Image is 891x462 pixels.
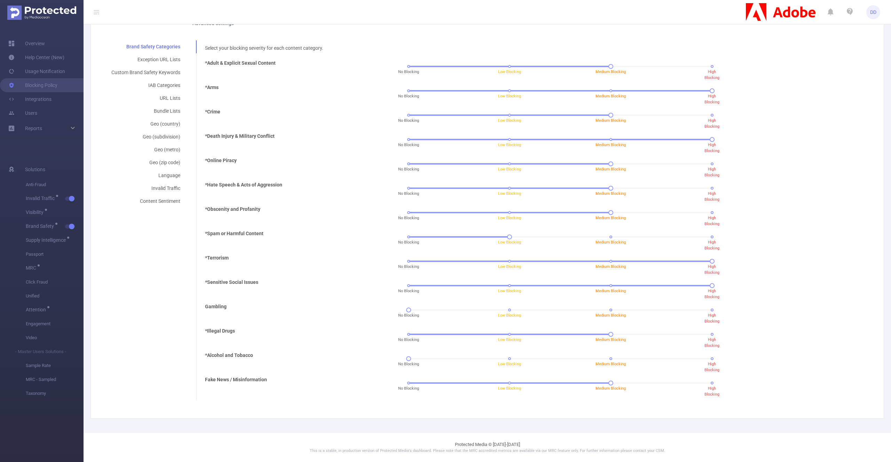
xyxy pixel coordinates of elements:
b: *Online Piracy [205,158,237,163]
span: Taxonomy [26,387,84,400]
img: Protected Media [7,6,76,20]
span: Medium Blocking [596,289,626,293]
span: High Blocking [704,337,719,348]
span: Engagement [26,317,84,331]
span: No Blocking [398,240,419,246]
b: *Illegal Drugs [205,328,235,334]
div: Geo (subdivision) [103,130,189,143]
span: MRC - Sampled [26,373,84,387]
div: Select your blocking severity for each content category. [205,45,866,400]
span: Sample Rate [26,359,84,373]
span: Medium Blocking [596,337,626,342]
span: Low Blocking [498,289,521,293]
span: Video [26,331,84,345]
span: No Blocking [398,264,419,270]
span: Medium Blocking [596,264,626,269]
span: No Blocking [398,288,419,294]
span: Supply Intelligence [26,238,68,242]
span: No Blocking [398,361,419,367]
footer: Protected Media © [DATE]-[DATE] [84,432,891,462]
span: Unified [26,289,84,303]
span: No Blocking [398,313,419,319]
span: Low Blocking [498,216,521,220]
div: Bundle Lists [103,105,189,118]
span: Brand Safety [26,224,56,229]
span: Low Blocking [498,386,521,391]
span: Medium Blocking [596,70,626,74]
span: No Blocking [398,94,419,99]
div: IAB Categories [103,79,189,92]
b: Fake News / Misinformation [205,377,267,382]
span: Medium Blocking [596,313,626,318]
div: Exception URL Lists [103,53,189,66]
span: Low Blocking [498,94,521,98]
a: Users [8,106,37,120]
b: *Terrorism [205,255,229,261]
span: Low Blocking [498,118,521,123]
span: Medium Blocking [596,362,626,366]
span: Visibility [26,210,46,215]
span: High Blocking [704,167,719,177]
b: *Arms [205,85,219,90]
span: No Blocking [398,142,419,148]
div: Custom Brand Safety Keywords [103,66,189,79]
span: No Blocking [398,69,419,75]
span: Low Blocking [498,337,521,342]
div: URL Lists [103,92,189,105]
span: Passport [26,247,84,261]
span: High Blocking [704,240,719,250]
span: No Blocking [398,167,419,173]
span: Low Blocking [498,313,521,318]
a: Integrations [8,92,52,106]
a: Overview [8,37,45,50]
span: Medium Blocking [596,118,626,123]
span: High Blocking [704,386,719,397]
div: Geo (country) [103,118,189,130]
a: Help Center (New) [8,50,64,64]
b: *Crime [205,109,220,114]
span: High Blocking [704,118,719,129]
span: Click Fraud [26,275,84,289]
b: *Death Injury & Military Conflict [205,133,275,139]
b: *Hate Speech & Acts of Aggression [205,182,282,188]
span: High Blocking [704,313,719,324]
b: Gambling [205,304,227,309]
span: No Blocking [398,215,419,221]
span: Medium Blocking [596,94,626,98]
div: Language [103,169,189,182]
span: DD [870,5,876,19]
div: Invalid Traffic [103,182,189,195]
span: No Blocking [398,118,419,124]
span: High Blocking [704,216,719,226]
a: Usage Notification [8,64,65,78]
span: Low Blocking [498,191,521,196]
b: *Alcohol and Tobacco [205,352,253,358]
span: No Blocking [398,191,419,197]
p: This is a stable, in production version of Protected Media's dashboard. Please note that the MRC ... [101,448,874,454]
span: High Blocking [704,362,719,372]
span: Low Blocking [498,362,521,366]
span: High Blocking [704,143,719,153]
div: Geo (metro) [103,143,189,156]
span: Low Blocking [498,240,521,245]
span: Low Blocking [498,264,521,269]
span: No Blocking [398,337,419,343]
div: Content Sentiment [103,195,189,208]
span: High Blocking [704,94,719,104]
span: Medium Blocking [596,240,626,245]
span: Reports [25,126,42,131]
span: Low Blocking [498,167,521,172]
span: Medium Blocking [596,167,626,172]
span: High Blocking [704,264,719,275]
span: No Blocking [398,386,419,392]
span: High Blocking [704,191,719,202]
a: Reports [25,121,42,135]
a: Blocking Policy [8,78,57,92]
b: *Obscenity and Profanity [205,206,260,212]
span: Low Blocking [498,143,521,147]
span: High Blocking [704,70,719,80]
span: Low Blocking [498,70,521,74]
b: *Sensitive Social Issues [205,279,258,285]
span: Invalid Traffic [26,196,57,201]
b: *Adult & Explicit Sexual Content [205,60,276,66]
